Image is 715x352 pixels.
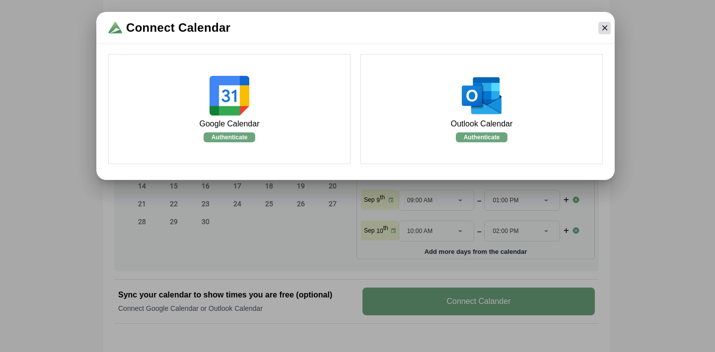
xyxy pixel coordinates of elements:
[126,20,230,36] span: Connect Calendar
[200,119,260,128] h1: Google Calendar
[456,132,508,142] v-button: Authenticate
[451,119,513,128] h1: Outlook Calendar
[210,76,249,116] img: Google Calendar
[462,76,501,116] img: Outlook Calendar
[204,132,256,142] v-button: Authenticate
